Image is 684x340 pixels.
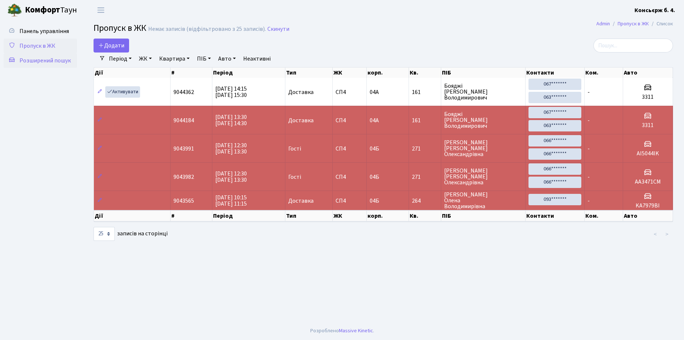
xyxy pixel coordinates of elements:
span: [PERSON_NAME] [PERSON_NAME] Олександрівна [444,168,522,185]
b: Консьєрж б. 4. [634,6,675,14]
span: 04А [370,116,379,124]
label: записів на сторінці [94,227,168,241]
span: 264 [412,198,438,204]
span: - [588,116,590,124]
h5: AI5044IK [626,150,670,157]
th: ЖК [333,210,367,221]
span: [DATE] 10:15 [DATE] 11:15 [215,193,247,208]
th: Контакти [526,68,585,78]
th: ЖК [333,68,367,78]
th: Період [212,210,286,221]
th: ПІБ [441,210,526,221]
h5: KA7979BI [626,202,670,209]
span: 04Б [370,197,379,205]
a: Активувати [105,86,140,98]
img: logo.png [7,3,22,18]
span: - [588,197,590,205]
span: 161 [412,117,438,123]
span: 9044184 [173,116,194,124]
li: Список [649,20,673,28]
th: Авто [623,210,673,221]
h5: 3311 [626,94,670,101]
h5: 3311 [626,122,670,129]
div: Розроблено . [310,327,374,335]
th: Період [212,68,286,78]
th: корп. [367,68,409,78]
th: Дії [94,68,171,78]
span: 04Б [370,173,379,181]
span: - [588,173,590,181]
span: Доставка [288,117,314,123]
span: - [588,145,590,153]
span: 9043565 [173,197,194,205]
span: Бояджі [PERSON_NAME] Володимирович [444,83,522,101]
span: 04Б [370,145,379,153]
span: СП4 [336,198,363,204]
th: Ком. [585,68,623,78]
select: записів на сторінці [94,227,115,241]
span: Доставка [288,198,314,204]
th: корп. [367,210,409,221]
span: [PERSON_NAME] Олена Володимирівна [444,192,522,209]
a: Пропуск в ЖК [4,39,77,53]
span: 271 [412,146,438,152]
span: Бояджі [PERSON_NAME] Володимирович [444,111,522,129]
span: 04А [370,88,379,96]
span: 9043982 [173,173,194,181]
span: СП4 [336,117,363,123]
a: Квартира [156,53,193,65]
span: - [588,88,590,96]
nav: breadcrumb [585,16,684,32]
a: Панель управління [4,24,77,39]
input: Пошук... [593,39,673,53]
span: [DATE] 12:30 [DATE] 13:30 [215,141,247,156]
span: Пропуск в ЖК [19,42,55,50]
th: Кв. [409,210,441,221]
span: Таун [25,4,77,17]
span: 271 [412,174,438,180]
a: Неактивні [240,53,274,65]
span: Розширений пошук [19,57,71,65]
a: Консьєрж б. 4. [634,6,675,15]
a: Розширений пошук [4,53,77,68]
span: Пропуск в ЖК [94,22,146,35]
a: Скинути [267,26,289,33]
span: Гості [288,146,301,152]
a: Період [106,53,135,65]
span: Гості [288,174,301,180]
span: 9044362 [173,88,194,96]
a: Додати [94,39,129,53]
span: Панель управління [19,27,69,35]
th: Ком. [585,210,623,221]
b: Комфорт [25,4,60,16]
th: Тип [285,210,333,221]
span: СП4 [336,146,363,152]
th: Дії [94,210,171,221]
span: СП4 [336,174,363,180]
th: # [171,210,212,221]
span: Доставка [288,89,314,95]
a: Пропуск в ЖК [618,20,649,28]
span: СП4 [336,89,363,95]
h5: AA3471CM [626,178,670,185]
a: ПІБ [194,53,214,65]
div: Немає записів (відфільтровано з 25 записів). [148,26,266,33]
th: Авто [623,68,673,78]
span: 9043991 [173,145,194,153]
th: # [171,68,212,78]
span: [PERSON_NAME] [PERSON_NAME] Олександрівна [444,140,522,157]
a: Admin [596,20,610,28]
span: Додати [98,41,124,50]
a: Авто [215,53,239,65]
span: [DATE] 13:30 [DATE] 14:30 [215,113,247,127]
span: 161 [412,89,438,95]
th: ПІБ [441,68,526,78]
a: Massive Kinetic [339,327,373,334]
span: [DATE] 12:30 [DATE] 13:30 [215,170,247,184]
span: [DATE] 14:15 [DATE] 15:30 [215,85,247,99]
th: Контакти [526,210,585,221]
th: Кв. [409,68,441,78]
button: Переключити навігацію [92,4,110,16]
a: ЖК [136,53,155,65]
th: Тип [285,68,333,78]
